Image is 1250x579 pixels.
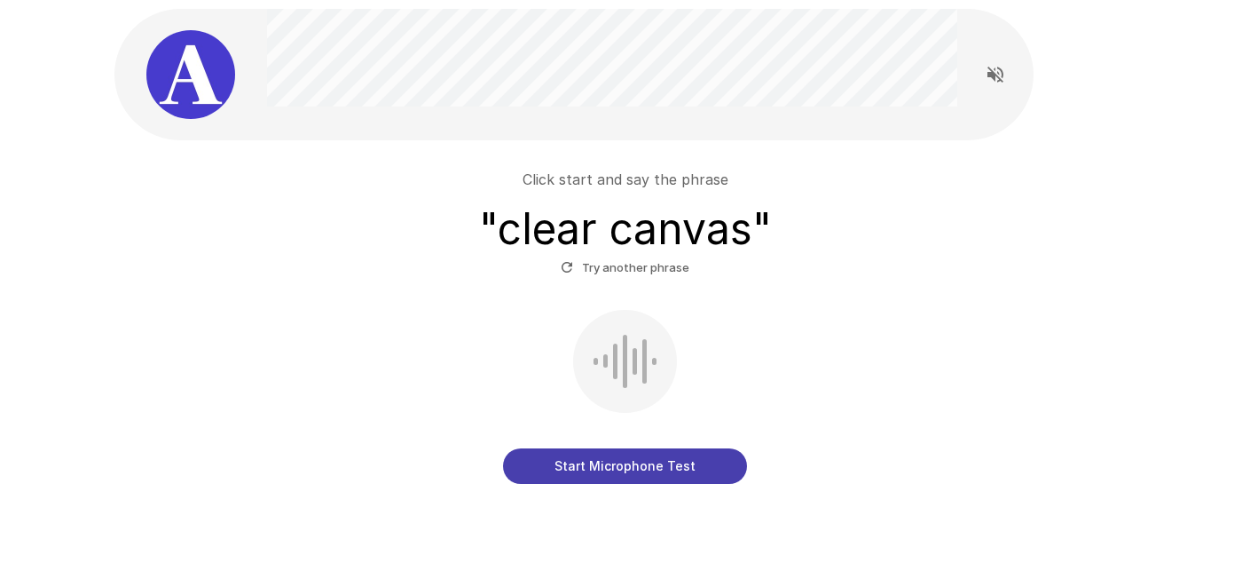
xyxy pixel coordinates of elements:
button: Read questions aloud [978,57,1013,92]
p: Click start and say the phrase [523,169,728,190]
img: ashby_avatar.jpeg [146,30,235,119]
h3: " clear canvas " [479,204,772,254]
button: Try another phrase [556,254,694,282]
button: Start Microphone Test [503,448,747,484]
